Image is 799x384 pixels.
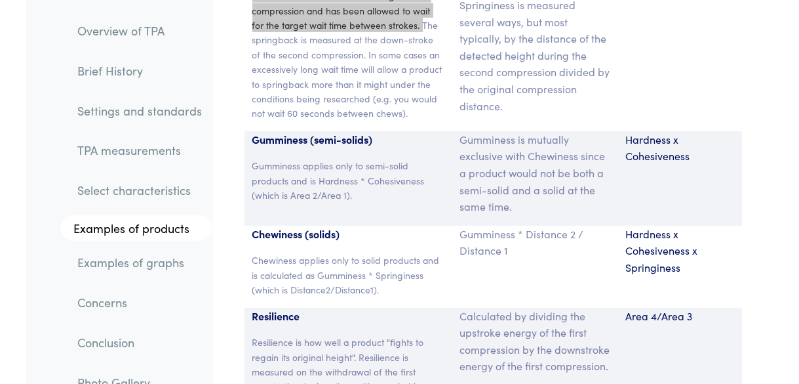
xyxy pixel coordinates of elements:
p: Hardness x Cohesiveness x Springiness [625,226,734,276]
p: Resilience [252,308,444,325]
a: Examples of graphs [67,247,212,278]
a: Examples of products [60,215,212,242]
p: Chewiness applies only to solid products and is calculated as Gumminess * Springiness (which is D... [252,253,444,297]
a: Overview of TPA [67,16,212,46]
p: Hardness x Cohesiveness [625,131,734,165]
a: TPA measurements [67,135,212,165]
p: Chewiness (solids) [252,226,444,243]
p: Calculated by dividing the upstroke energy of the first compression by the downstroke energy of t... [459,308,610,375]
a: Brief History [67,56,212,86]
a: Conclusion [67,328,212,358]
a: Select characteristics [67,175,212,205]
p: Area 4/Area 3 [625,308,734,325]
a: Concerns [67,288,212,318]
p: Gumminess * Distance 2 / Distance 1 [459,226,610,259]
p: Gumminess (semi-solids) [252,131,444,148]
p: Gumminess applies only to semi-solid products and is Hardness * Cohesiveness (which is Area 2/Are... [252,158,444,202]
p: Gumminess is mutually exclusive with Chewiness since a product would not be both a semi-solid and... [459,131,610,215]
a: Settings and standards [67,95,212,125]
